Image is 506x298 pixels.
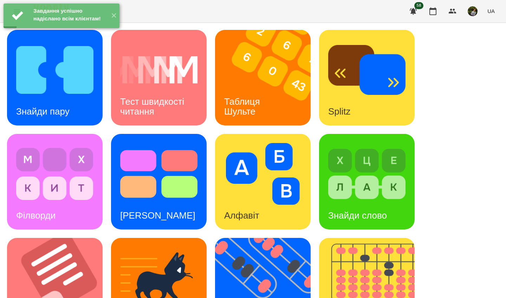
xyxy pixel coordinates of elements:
[468,6,478,16] img: b75e9dd987c236d6cf194ef640b45b7d.jpg
[215,134,311,229] a: АлфавітАлфавіт
[414,2,423,9] span: 58
[120,143,197,205] img: Тест Струпа
[487,7,495,15] span: UA
[33,7,105,22] div: Завдання успішно надіслано всім клієнтам!
[120,210,195,221] h3: [PERSON_NAME]
[111,134,207,229] a: Тест Струпа[PERSON_NAME]
[328,39,406,101] img: Splitz
[224,210,259,221] h3: Алфавіт
[215,30,311,125] a: Таблиця ШультеТаблиця Шульте
[16,143,93,205] img: Філворди
[224,96,262,116] h3: Таблиця Шульте
[328,143,406,205] img: Знайди слово
[7,134,103,229] a: ФілвордиФілворди
[215,30,319,125] img: Таблиця Шульте
[319,30,415,125] a: SplitzSplitz
[328,210,387,221] h3: Знайди слово
[328,106,351,117] h3: Splitz
[7,30,103,125] a: Знайди паруЗнайди пару
[16,39,93,101] img: Знайди пару
[120,39,197,101] img: Тест швидкості читання
[16,106,70,117] h3: Знайди пару
[120,96,187,116] h3: Тест швидкості читання
[224,143,301,205] img: Алфавіт
[16,210,56,221] h3: Філворди
[111,30,207,125] a: Тест швидкості читанняТест швидкості читання
[319,134,415,229] a: Знайди словоЗнайди слово
[485,5,498,18] button: UA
